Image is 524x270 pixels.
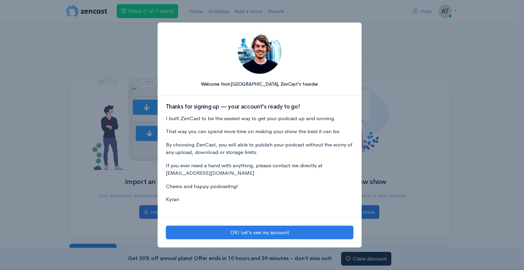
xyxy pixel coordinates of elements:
p: That way you can spend more time on making your show the best it can be. [166,128,353,136]
p: Cheers and happy podcasting! [166,183,353,190]
p: I built ZenCast to be the easiest way to get your podcast up and running. [166,115,353,123]
iframe: gist-messenger-bubble-iframe [501,247,517,263]
p: By choosing ZenCast, you will able to publish your podcast without the worry of any upload, downl... [166,141,353,156]
p: If you ever need a hand with anything, please contact me directly at [EMAIL_ADDRESS][DOMAIN_NAME] [166,162,353,177]
p: Kyran [166,196,353,203]
h3: Thanks for signing up — your account's ready to go! [166,104,353,110]
h5: Welcome from [GEOGRAPHIC_DATA], ZenCast's founder [166,82,353,87]
button: OK! Let's see my account [166,226,353,240]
